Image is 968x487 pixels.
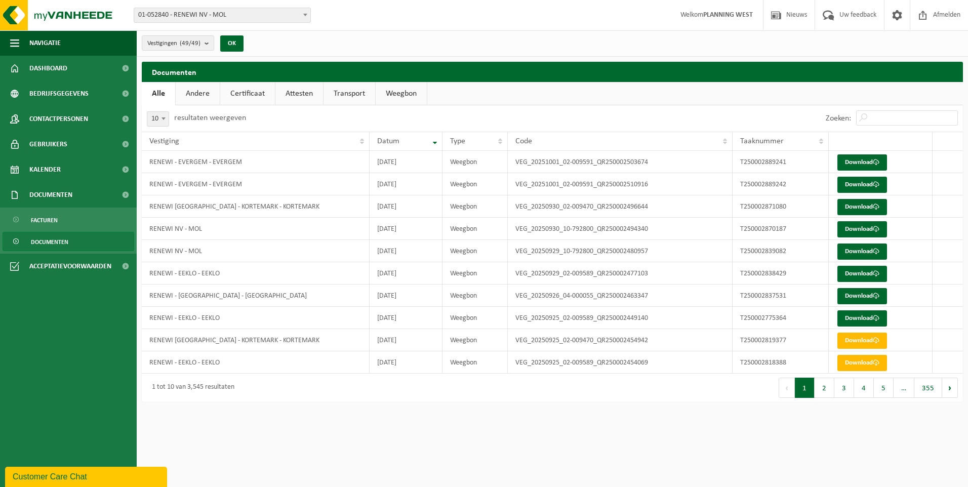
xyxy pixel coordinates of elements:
[370,329,443,351] td: [DATE]
[733,218,829,240] td: T250002870187
[370,351,443,374] td: [DATE]
[275,82,323,105] a: Attesten
[508,262,733,285] td: VEG_20250929_02-009589_QR250002477103
[837,243,887,260] a: Download
[733,151,829,173] td: T250002889241
[837,333,887,349] a: Download
[508,307,733,329] td: VEG_20250925_02-009589_QR250002449140
[370,195,443,218] td: [DATE]
[142,151,370,173] td: RENEWI - EVERGEM - EVERGEM
[370,240,443,262] td: [DATE]
[733,307,829,329] td: T250002775364
[29,157,61,182] span: Kalender
[795,378,815,398] button: 1
[914,378,942,398] button: 355
[134,8,310,22] span: 01-052840 - RENEWI NV - MOL
[508,285,733,307] td: VEG_20250926_04-000055_QR250002463347
[733,173,829,195] td: T250002889242
[815,378,834,398] button: 2
[442,285,508,307] td: Weegbon
[29,182,72,208] span: Documenten
[29,56,67,81] span: Dashboard
[142,62,963,82] h2: Documenten
[442,307,508,329] td: Weegbon
[733,285,829,307] td: T250002837531
[370,151,443,173] td: [DATE]
[942,378,958,398] button: Next
[370,262,443,285] td: [DATE]
[142,329,370,351] td: RENEWI [GEOGRAPHIC_DATA] - KORTEMARK - KORTEMARK
[142,173,370,195] td: RENEWI - EVERGEM - EVERGEM
[837,221,887,237] a: Download
[508,173,733,195] td: VEG_20251001_02-009591_QR250002510916
[220,82,275,105] a: Certificaat
[442,218,508,240] td: Weegbon
[147,36,200,51] span: Vestigingen
[142,195,370,218] td: RENEWI [GEOGRAPHIC_DATA] - KORTEMARK - KORTEMARK
[837,288,887,304] a: Download
[442,329,508,351] td: Weegbon
[370,285,443,307] td: [DATE]
[837,199,887,215] a: Download
[147,112,169,126] span: 10
[376,82,427,105] a: Weegbon
[442,262,508,285] td: Weegbon
[508,218,733,240] td: VEG_20250930_10-792800_QR250002494340
[174,114,246,122] label: resultaten weergeven
[442,151,508,173] td: Weegbon
[324,82,375,105] a: Transport
[508,240,733,262] td: VEG_20250929_10-792800_QR250002480957
[142,240,370,262] td: RENEWI NV - MOL
[442,240,508,262] td: Weegbon
[370,307,443,329] td: [DATE]
[176,82,220,105] a: Andere
[508,329,733,351] td: VEG_20250925_02-009470_QR250002454942
[740,137,784,145] span: Taaknummer
[508,151,733,173] td: VEG_20251001_02-009591_QR250002503674
[733,195,829,218] td: T250002871080
[515,137,532,145] span: Code
[733,240,829,262] td: T250002839082
[142,307,370,329] td: RENEWI - EEKLO - EEKLO
[703,11,753,19] strong: PLANNING WEST
[180,40,200,47] count: (49/49)
[837,266,887,282] a: Download
[508,195,733,218] td: VEG_20250930_02-009470_QR250002496644
[442,195,508,218] td: Weegbon
[29,106,88,132] span: Contactpersonen
[142,218,370,240] td: RENEWI NV - MOL
[854,378,874,398] button: 4
[894,378,914,398] span: …
[142,82,175,105] a: Alle
[837,154,887,171] a: Download
[733,329,829,351] td: T250002819377
[826,114,851,123] label: Zoeken:
[142,35,214,51] button: Vestigingen(49/49)
[142,285,370,307] td: RENEWI - [GEOGRAPHIC_DATA] - [GEOGRAPHIC_DATA]
[134,8,311,23] span: 01-052840 - RENEWI NV - MOL
[29,30,61,56] span: Navigatie
[3,232,134,251] a: Documenten
[837,310,887,327] a: Download
[142,262,370,285] td: RENEWI - EEKLO - EEKLO
[29,254,111,279] span: Acceptatievoorwaarden
[370,173,443,195] td: [DATE]
[5,465,169,487] iframe: chat widget
[508,351,733,374] td: VEG_20250925_02-009589_QR250002454069
[3,210,134,229] a: Facturen
[779,378,795,398] button: Previous
[874,378,894,398] button: 5
[29,132,67,157] span: Gebruikers
[377,137,399,145] span: Datum
[450,137,465,145] span: Type
[31,232,68,252] span: Documenten
[442,173,508,195] td: Weegbon
[442,351,508,374] td: Weegbon
[147,111,169,127] span: 10
[220,35,244,52] button: OK
[31,211,58,230] span: Facturen
[142,351,370,374] td: RENEWI - EEKLO - EEKLO
[370,218,443,240] td: [DATE]
[837,177,887,193] a: Download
